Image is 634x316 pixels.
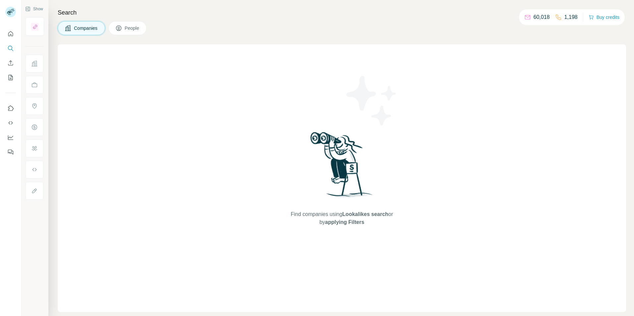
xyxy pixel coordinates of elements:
[325,219,364,225] span: applying Filters
[342,71,402,131] img: Surfe Illustration - Stars
[5,42,16,54] button: Search
[125,25,140,31] span: People
[289,210,395,226] span: Find companies using or by
[564,13,578,21] p: 1,198
[21,4,48,14] button: Show
[5,28,16,40] button: Quick start
[5,132,16,143] button: Dashboard
[307,130,376,204] img: Surfe Illustration - Woman searching with binoculars
[5,57,16,69] button: Enrich CSV
[5,146,16,158] button: Feedback
[589,13,619,22] button: Buy credits
[342,211,388,217] span: Lookalikes search
[58,8,626,17] h4: Search
[534,13,550,21] p: 60,018
[5,72,16,83] button: My lists
[5,102,16,114] button: Use Surfe on LinkedIn
[5,117,16,129] button: Use Surfe API
[74,25,98,31] span: Companies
